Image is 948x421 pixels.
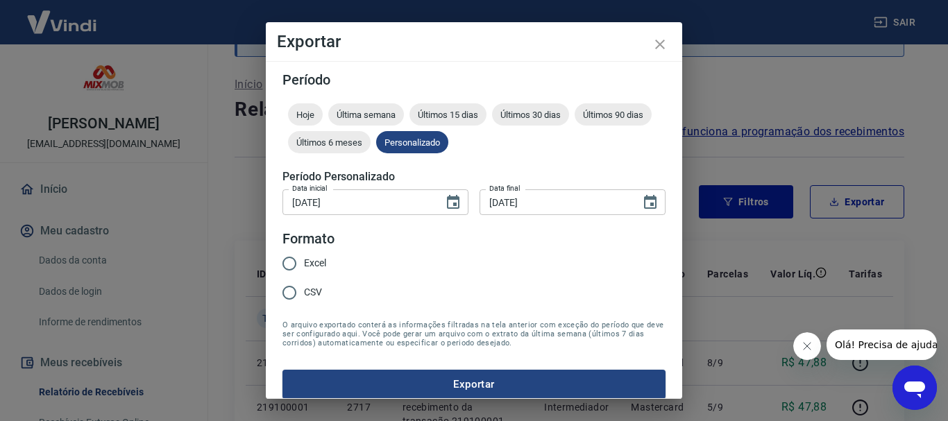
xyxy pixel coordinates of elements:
iframe: Fechar mensagem [793,332,821,360]
div: Última semana [328,103,404,126]
button: Exportar [282,370,666,399]
div: Últimos 30 dias [492,103,569,126]
h5: Período [282,73,666,87]
span: Olá! Precisa de ajuda? [8,10,117,21]
input: DD/MM/YYYY [282,189,434,215]
span: Excel [304,256,326,270]
button: Choose date, selected date is 20 de ago de 2025 [636,189,664,216]
span: Hoje [288,110,323,120]
div: Hoje [288,103,323,126]
label: Data inicial [292,183,328,194]
label: Data final [489,183,520,194]
span: Últimos 30 dias [492,110,569,120]
span: Últimos 15 dias [409,110,486,120]
iframe: Botão para abrir a janela de mensagens [892,366,937,410]
span: Últimos 6 meses [288,137,371,148]
span: Últimos 90 dias [575,110,652,120]
input: DD/MM/YYYY [480,189,631,215]
div: Personalizado [376,131,448,153]
div: Últimos 6 meses [288,131,371,153]
span: CSV [304,285,322,300]
h4: Exportar [277,33,671,50]
button: Choose date, selected date is 11 de ago de 2025 [439,189,467,216]
span: Personalizado [376,137,448,148]
div: Últimos 90 dias [575,103,652,126]
legend: Formato [282,229,335,249]
span: Última semana [328,110,404,120]
span: O arquivo exportado conterá as informações filtradas na tela anterior com exceção do período que ... [282,320,666,347]
div: Últimos 15 dias [409,103,486,126]
button: close [643,28,677,61]
iframe: Mensagem da empresa [827,329,937,360]
h5: Período Personalizado [282,170,666,184]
